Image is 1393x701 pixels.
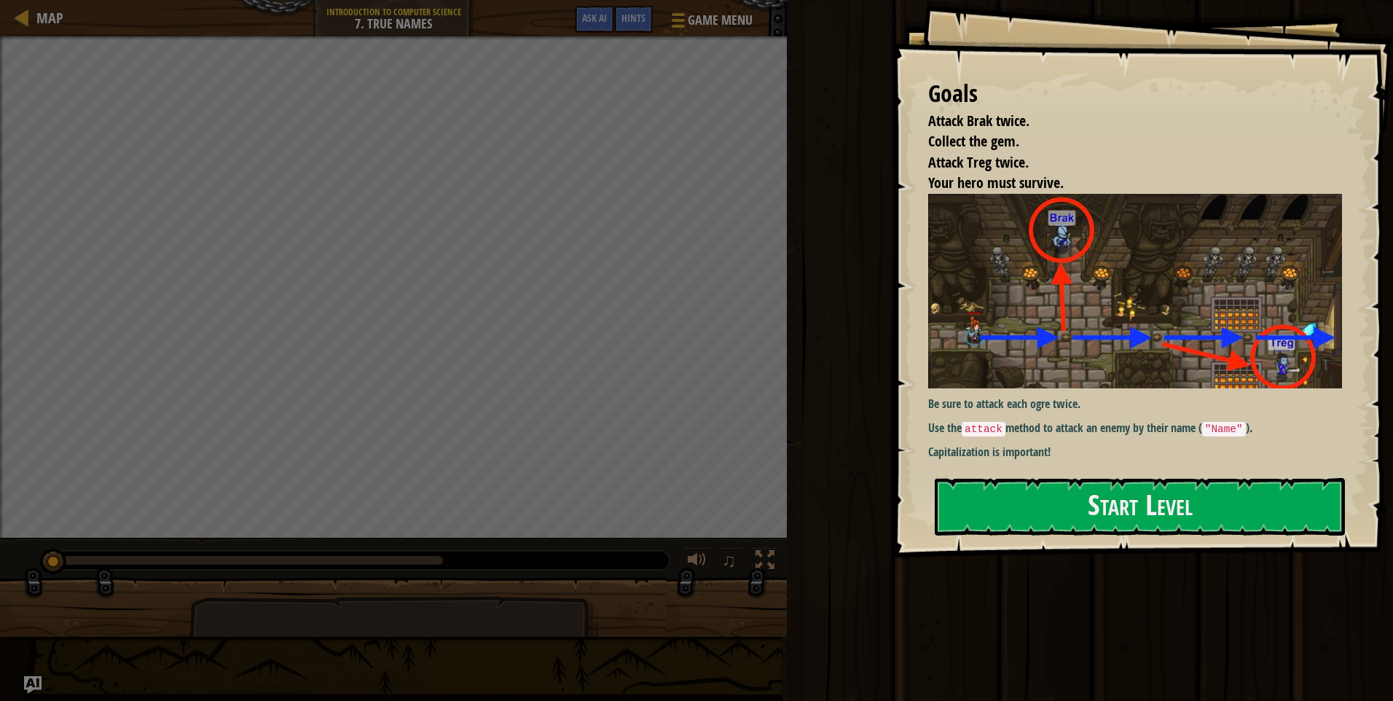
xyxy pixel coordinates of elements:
span: Attack Treg twice. [928,152,1029,172]
span: Ask AI [582,11,607,25]
p: Capitalization is important! [928,444,1353,461]
button: Ask AI [575,6,614,33]
span: Your hero must survive. [928,173,1064,192]
button: Game Menu [660,6,761,40]
img: True names [928,194,1353,388]
li: Attack Brak twice. [910,111,1338,132]
button: Toggle fullscreen [750,547,780,577]
span: Collect the gem. [928,131,1019,151]
button: Ask AI [24,676,42,694]
li: Collect the gem. [910,131,1338,152]
button: Start Level [935,478,1345,536]
span: Game Menu [688,11,753,30]
span: Map [36,8,63,28]
div: Goals [928,77,1342,111]
p: Be sure to attack each ogre twice. [928,396,1353,412]
li: Your hero must survive. [910,173,1338,194]
code: "Name" [1202,422,1246,436]
li: Attack Treg twice. [910,152,1338,173]
p: Use the method to attack an enemy by their name ( ). [928,420,1353,437]
span: Hints [621,11,646,25]
button: Adjust volume [683,547,712,577]
button: ♫ [719,547,744,577]
a: Map [29,8,63,28]
span: Attack Brak twice. [928,111,1029,130]
span: ♫ [722,549,737,571]
code: attack [962,422,1005,436]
